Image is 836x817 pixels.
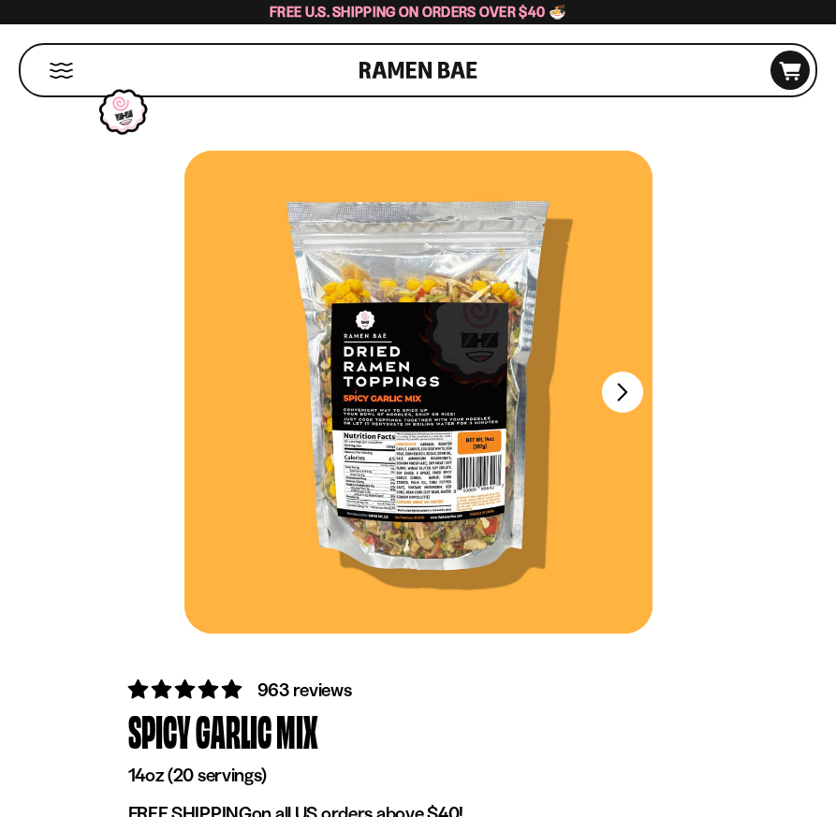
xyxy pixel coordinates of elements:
[276,704,318,759] div: Mix
[49,63,74,79] button: Mobile Menu Trigger
[128,678,245,701] span: 4.75 stars
[257,678,352,701] span: 963 reviews
[128,764,709,787] p: 14oz (20 servings)
[270,3,566,21] span: Free U.S. Shipping on Orders over $40 🍜
[196,704,271,759] div: Garlic
[128,704,191,759] div: Spicy
[602,372,643,413] button: Next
